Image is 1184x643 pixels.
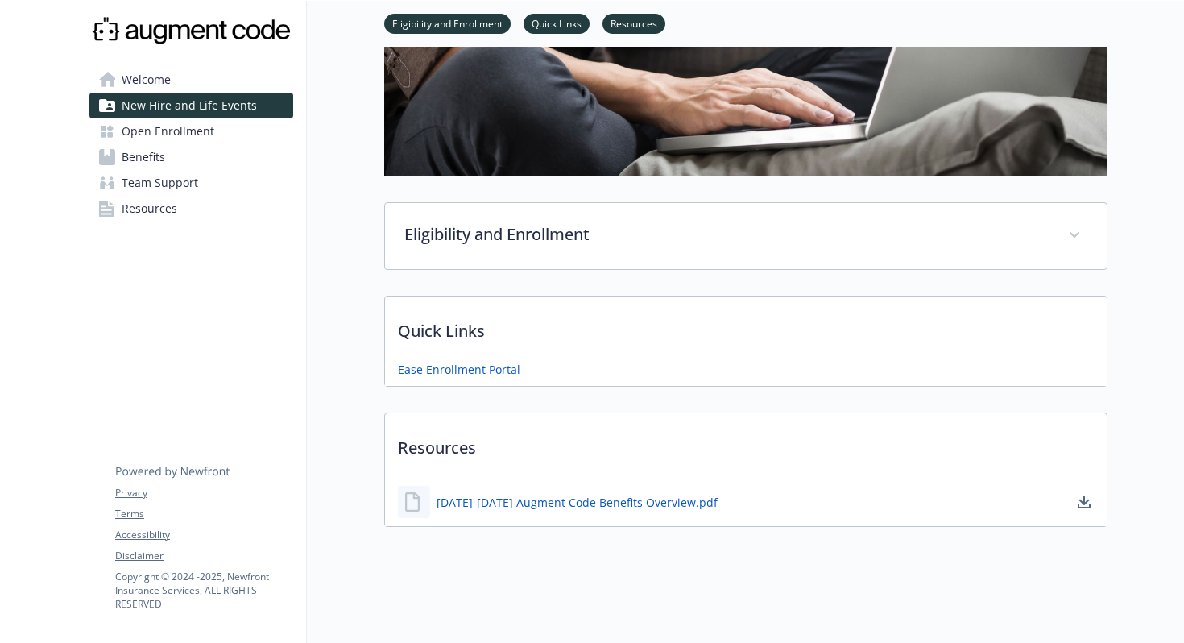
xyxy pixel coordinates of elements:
a: Disclaimer [115,549,292,563]
a: Resources [602,15,665,31]
p: Resources [385,413,1107,473]
div: Eligibility and Enrollment [385,203,1107,269]
a: Team Support [89,170,293,196]
a: Quick Links [524,15,590,31]
a: Welcome [89,67,293,93]
p: Eligibility and Enrollment [404,222,1049,247]
p: Copyright © 2024 - 2025 , Newfront Insurance Services, ALL RIGHTS RESERVED [115,570,292,611]
span: Team Support [122,170,198,196]
span: Benefits [122,144,165,170]
span: Welcome [122,67,171,93]
a: Privacy [115,486,292,500]
a: download document [1074,492,1094,512]
a: Eligibility and Enrollment [384,15,511,31]
span: Resources [122,196,177,222]
a: Benefits [89,144,293,170]
p: Quick Links [385,297,1107,356]
a: Accessibility [115,528,292,542]
a: Terms [115,507,292,521]
a: Ease Enrollment Portal [398,361,520,378]
span: New Hire and Life Events [122,93,257,118]
a: Open Enrollment [89,118,293,144]
span: Open Enrollment [122,118,214,144]
a: [DATE]-[DATE] Augment Code Benefits Overview.pdf [437,494,718,511]
a: New Hire and Life Events [89,93,293,118]
a: Resources [89,196,293,222]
